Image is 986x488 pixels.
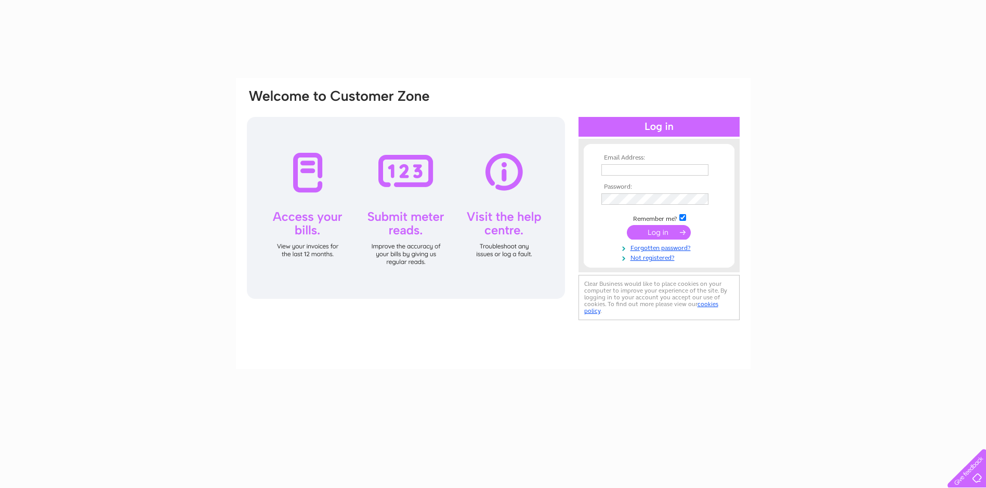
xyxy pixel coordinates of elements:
[599,154,719,162] th: Email Address:
[599,183,719,191] th: Password:
[579,275,740,320] div: Clear Business would like to place cookies on your computer to improve your experience of the sit...
[601,242,719,252] a: Forgotten password?
[601,252,719,262] a: Not registered?
[599,213,719,223] td: Remember me?
[584,300,718,314] a: cookies policy
[627,225,691,240] input: Submit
